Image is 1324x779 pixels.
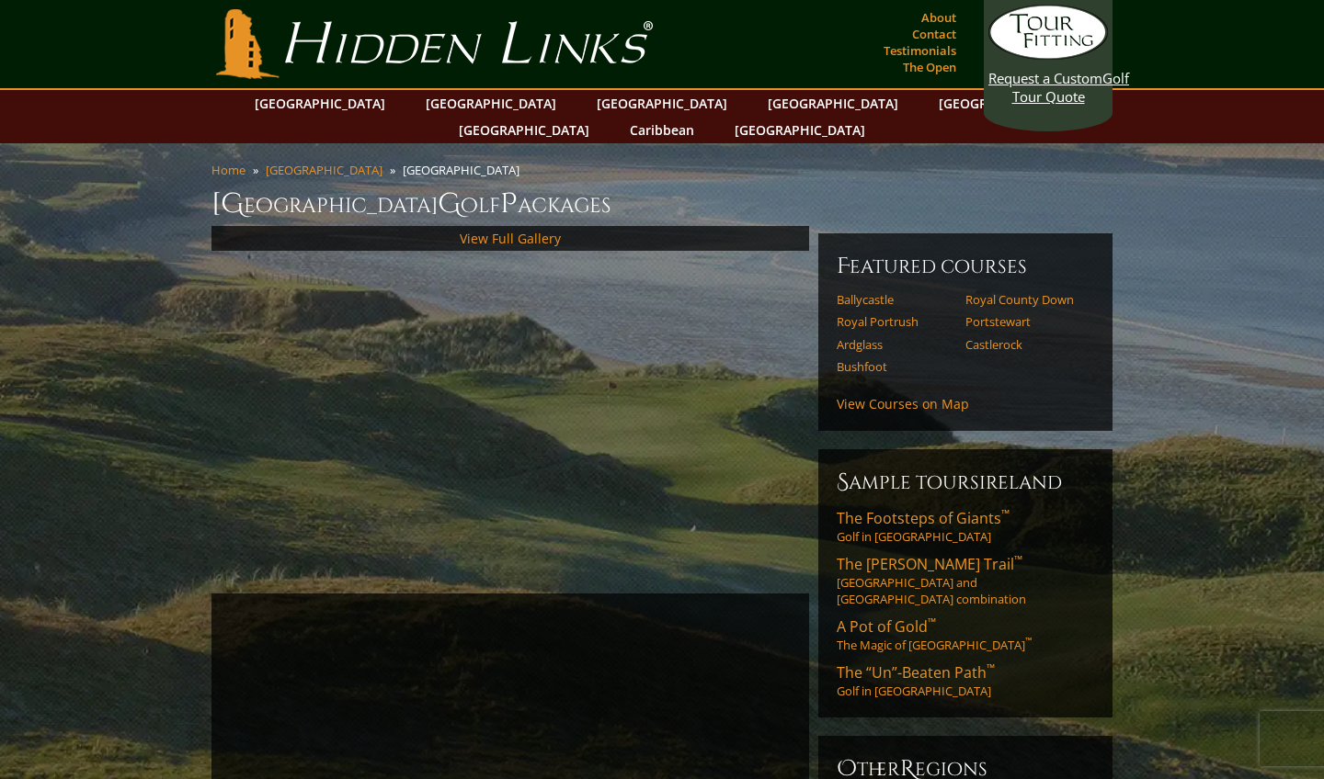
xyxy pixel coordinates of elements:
[450,117,599,143] a: [GEOGRAPHIC_DATA]
[965,314,1082,329] a: Portstewart
[1025,636,1032,648] sup: ™
[928,615,936,630] sup: ™
[245,90,394,117] a: [GEOGRAPHIC_DATA]
[460,230,561,247] a: View Full Gallery
[837,314,953,329] a: Royal Portrush
[898,54,961,80] a: The Open
[965,292,1082,307] a: Royal County Down
[837,554,1022,574] span: The [PERSON_NAME] Trail
[837,395,969,412] a: View Courses on Map
[621,117,703,143] a: Caribbean
[417,90,565,117] a: [GEOGRAPHIC_DATA]
[930,90,1079,117] a: [GEOGRAPHIC_DATA]
[837,252,1094,281] h6: Featured Courses
[211,186,1113,222] h1: [GEOGRAPHIC_DATA] olf ackages
[403,162,527,178] li: [GEOGRAPHIC_DATA]
[759,90,907,117] a: [GEOGRAPHIC_DATA]
[588,90,736,117] a: [GEOGRAPHIC_DATA]
[837,508,1010,528] span: The Footsteps of Giants
[438,186,461,222] span: G
[837,554,1094,607] a: The [PERSON_NAME] Trail™[GEOGRAPHIC_DATA] and [GEOGRAPHIC_DATA] combination
[837,662,995,683] span: The “Un”-Beaten Path
[266,162,382,178] a: [GEOGRAPHIC_DATA]
[211,162,245,178] a: Home
[837,662,1094,699] a: The “Un”-Beaten Path™Golf in [GEOGRAPHIC_DATA]
[725,117,874,143] a: [GEOGRAPHIC_DATA]
[987,660,995,676] sup: ™
[988,69,1102,87] span: Request a Custom
[837,292,953,307] a: Ballycastle
[988,5,1108,106] a: Request a CustomGolf Tour Quote
[837,359,953,374] a: Bushfoot
[879,38,961,63] a: Testimonials
[837,508,1094,545] a: The Footsteps of Giants™Golf in [GEOGRAPHIC_DATA]
[837,337,953,352] a: Ardglass
[1014,552,1022,568] sup: ™
[1001,506,1010,522] sup: ™
[907,21,961,47] a: Contact
[965,337,1082,352] a: Castlerock
[837,616,1094,653] a: A Pot of Gold™The Magic of [GEOGRAPHIC_DATA]™
[837,616,936,637] span: A Pot of Gold
[917,5,961,30] a: About
[500,186,518,222] span: P
[837,468,1094,497] h6: Sample ToursIreland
